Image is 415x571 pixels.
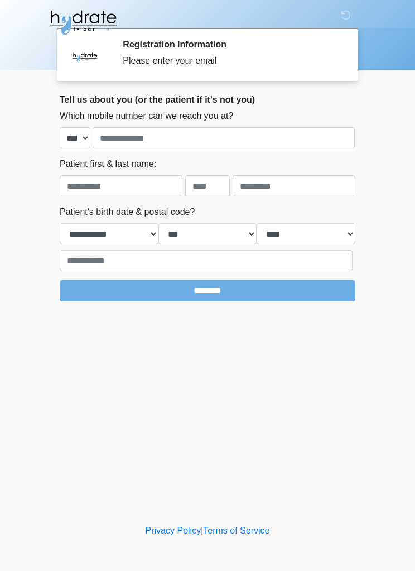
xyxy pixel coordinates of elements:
img: Hydrate IV Bar - Glendale Logo [49,8,118,36]
div: Please enter your email [123,54,339,68]
label: Patient's birth date & postal code? [60,205,195,219]
h2: Tell us about you (or the patient if it's not you) [60,94,355,105]
a: | [201,526,203,535]
a: Terms of Service [203,526,269,535]
label: Patient first & last name: [60,157,156,171]
a: Privacy Policy [146,526,201,535]
img: Agent Avatar [68,39,102,73]
label: Which mobile number can we reach you at? [60,109,233,123]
